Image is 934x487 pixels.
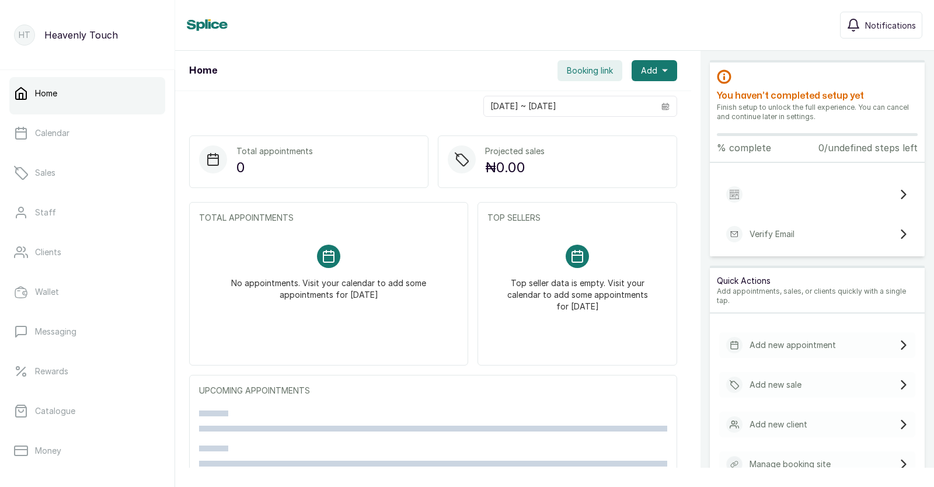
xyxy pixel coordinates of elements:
[9,434,165,467] a: Money
[750,379,801,391] p: Add new sale
[485,157,545,178] p: ₦0.00
[9,117,165,149] a: Calendar
[35,445,61,457] p: Money
[236,145,313,157] p: Total appointments
[484,96,654,116] input: Select date
[189,64,217,78] h1: Home
[35,405,75,417] p: Catalogue
[717,275,918,287] p: Quick Actions
[865,19,916,32] span: Notifications
[717,141,771,155] p: % complete
[487,212,667,224] p: TOP SELLERS
[840,12,922,39] button: Notifications
[35,88,57,99] p: Home
[641,65,657,76] span: Add
[35,167,55,179] p: Sales
[567,65,613,76] span: Booking link
[213,268,444,301] p: No appointments. Visit your calendar to add some appointments for [DATE]
[501,268,653,312] p: Top seller data is empty. Visit your calendar to add some appointments for [DATE]
[557,60,622,81] button: Booking link
[9,236,165,269] a: Clients
[35,127,69,139] p: Calendar
[750,419,807,430] p: Add new client
[9,315,165,348] a: Messaging
[236,157,313,178] p: 0
[661,102,670,110] svg: calendar
[485,145,545,157] p: Projected sales
[750,228,794,240] p: Verify Email
[199,212,458,224] p: TOTAL APPOINTMENTS
[9,196,165,229] a: Staff
[9,156,165,189] a: Sales
[717,287,918,305] p: Add appointments, sales, or clients quickly with a single tap.
[9,276,165,308] a: Wallet
[818,141,918,155] p: 0/undefined steps left
[750,458,831,470] p: Manage booking site
[35,366,68,377] p: Rewards
[717,89,918,103] h2: You haven’t completed setup yet
[9,77,165,110] a: Home
[35,246,61,258] p: Clients
[9,395,165,427] a: Catalogue
[35,207,56,218] p: Staff
[44,28,118,42] p: Heavenly Touch
[717,103,918,121] p: Finish setup to unlock the full experience. You can cancel and continue later in settings.
[35,326,76,338] p: Messaging
[35,286,59,298] p: Wallet
[750,339,836,351] p: Add new appointment
[632,60,677,81] button: Add
[9,355,165,388] a: Rewards
[19,29,30,41] p: HT
[199,385,667,396] p: UPCOMING APPOINTMENTS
